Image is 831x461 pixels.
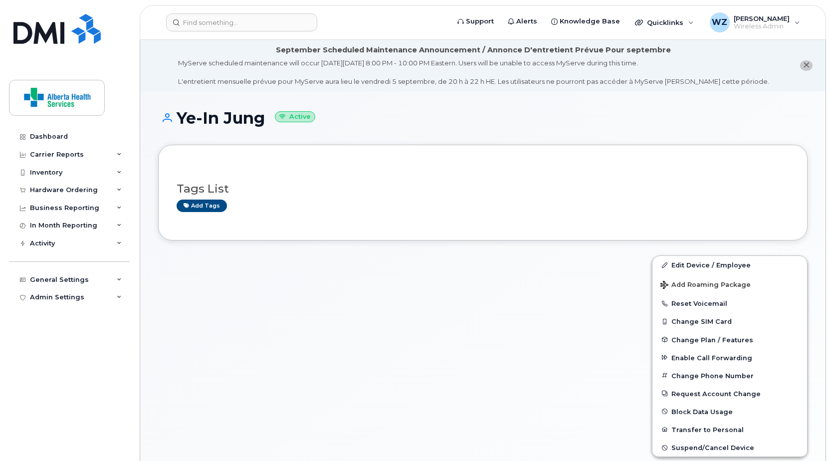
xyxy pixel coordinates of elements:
[276,45,671,55] div: September Scheduled Maintenance Announcement / Annonce D'entretient Prévue Pour septembre
[671,444,754,452] span: Suspend/Cancel Device
[158,109,808,127] h1: Ye-In Jung
[177,200,227,212] a: Add tags
[652,385,807,403] button: Request Account Change
[652,312,807,330] button: Change SIM Card
[275,111,315,123] small: Active
[800,60,813,71] button: close notification
[178,58,769,86] div: MyServe scheduled maintenance will occur [DATE][DATE] 8:00 PM - 10:00 PM Eastern. Users will be u...
[652,331,807,349] button: Change Plan / Features
[652,349,807,367] button: Enable Call Forwarding
[652,294,807,312] button: Reset Voicemail
[660,281,751,290] span: Add Roaming Package
[177,183,789,195] h3: Tags List
[652,439,807,457] button: Suspend/Cancel Device
[652,274,807,294] button: Add Roaming Package
[652,256,807,274] a: Edit Device / Employee
[652,367,807,385] button: Change Phone Number
[671,336,753,343] span: Change Plan / Features
[671,354,752,361] span: Enable Call Forwarding
[652,421,807,439] button: Transfer to Personal
[652,403,807,421] button: Block Data Usage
